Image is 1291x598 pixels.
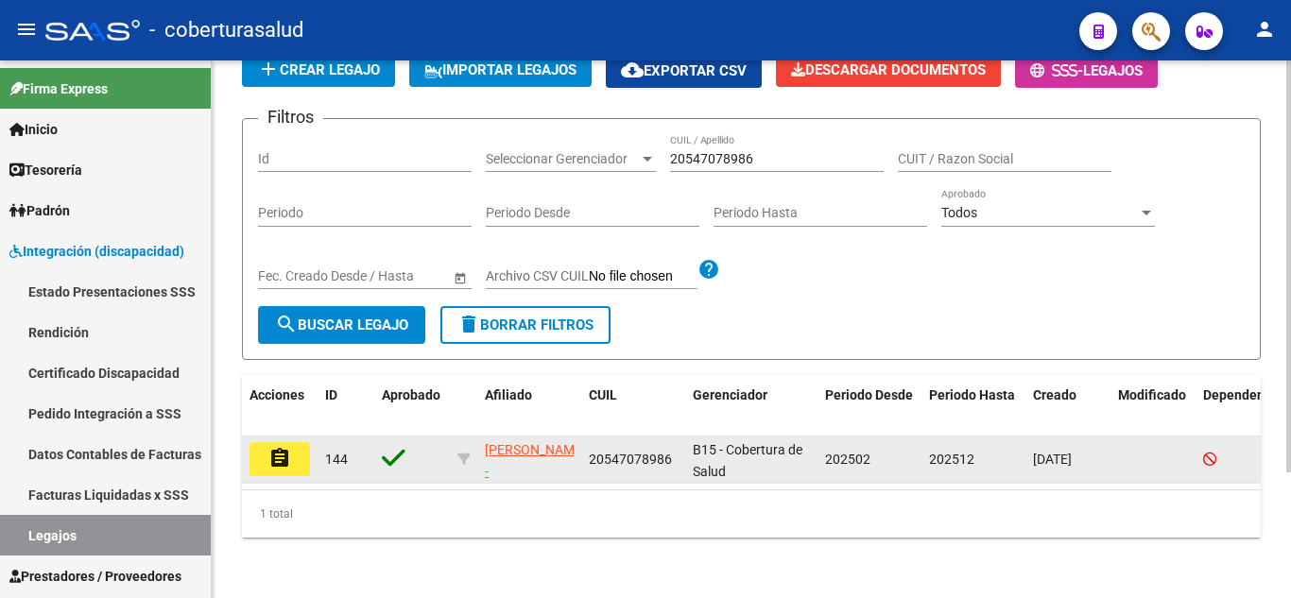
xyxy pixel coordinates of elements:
[149,9,303,51] span: - coberturasalud
[486,151,639,167] span: Seleccionar Gerenciador
[242,375,318,437] datatable-header-cell: Acciones
[818,375,921,437] datatable-header-cell: Periodo Desde
[589,387,617,402] span: CUIL
[485,387,532,402] span: Afiliado
[9,241,184,262] span: Integración (discapacidad)
[477,375,581,437] datatable-header-cell: Afiliado
[325,452,348,467] span: 144
[825,387,913,402] span: Periodo Desde
[424,61,577,78] span: IMPORTAR LEGAJOS
[258,104,323,130] h3: Filtros
[929,387,1015,402] span: Periodo Hasta
[9,160,82,180] span: Tesorería
[589,452,672,467] span: 20547078986
[9,566,181,587] span: Prestadores / Proveedores
[941,205,977,220] span: Todos
[258,306,425,344] button: Buscar Legajo
[621,59,644,81] mat-icon: cloud_download
[457,313,480,335] mat-icon: delete
[693,387,767,402] span: Gerenciador
[1110,375,1196,437] datatable-header-cell: Modificado
[450,267,470,287] button: Open calendar
[9,119,58,140] span: Inicio
[382,387,440,402] span: Aprobado
[685,375,818,437] datatable-header-cell: Gerenciador
[15,18,38,41] mat-icon: menu
[1083,62,1143,79] span: Legajos
[589,268,697,285] input: Archivo CSV CUIL
[275,316,408,333] span: Buscar Legajo
[791,61,986,78] span: Descargar Documentos
[409,53,592,87] button: IMPORTAR LEGAJOS
[825,452,870,467] span: 202502
[1015,53,1158,88] button: -Legajos
[486,268,589,283] span: Archivo CSV CUIL
[257,58,280,80] mat-icon: add
[9,200,70,221] span: Padrón
[374,375,450,437] datatable-header-cell: Aprobado
[485,442,586,479] span: [PERSON_NAME] -
[581,375,685,437] datatable-header-cell: CUIL
[1203,387,1282,402] span: Dependencia
[1033,452,1072,467] span: [DATE]
[318,375,374,437] datatable-header-cell: ID
[1118,387,1186,402] span: Modificado
[242,490,1261,538] div: 1 total
[9,78,108,99] span: Firma Express
[1030,62,1083,79] span: -
[440,306,611,344] button: Borrar Filtros
[258,268,327,284] input: Fecha inicio
[250,387,304,402] span: Acciones
[1025,375,1110,437] datatable-header-cell: Creado
[275,313,298,335] mat-icon: search
[1033,387,1076,402] span: Creado
[693,442,802,479] span: B15 - Cobertura de Salud
[921,375,1025,437] datatable-header-cell: Periodo Hasta
[697,258,720,281] mat-icon: help
[606,53,762,88] button: Exportar CSV
[929,452,974,467] span: 202512
[343,268,436,284] input: Fecha fin
[1253,18,1276,41] mat-icon: person
[268,447,291,470] mat-icon: assignment
[325,387,337,402] span: ID
[457,316,594,333] span: Borrar Filtros
[257,61,380,78] span: Crear Legajo
[621,62,747,79] span: Exportar CSV
[776,53,1001,87] button: Descargar Documentos
[242,53,395,87] button: Crear Legajo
